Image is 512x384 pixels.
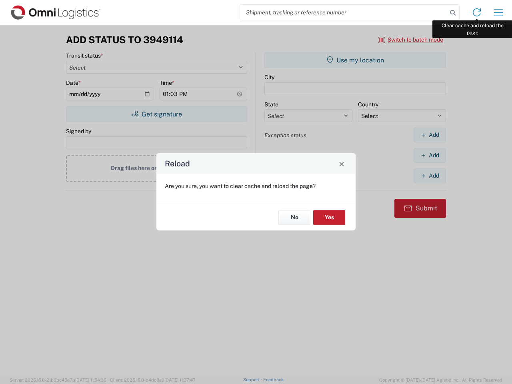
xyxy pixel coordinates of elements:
button: No [278,210,310,225]
h4: Reload [165,158,190,170]
button: Yes [313,210,345,225]
button: Close [336,158,347,169]
input: Shipment, tracking or reference number [240,5,447,20]
p: Are you sure, you want to clear cache and reload the page? [165,182,347,190]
